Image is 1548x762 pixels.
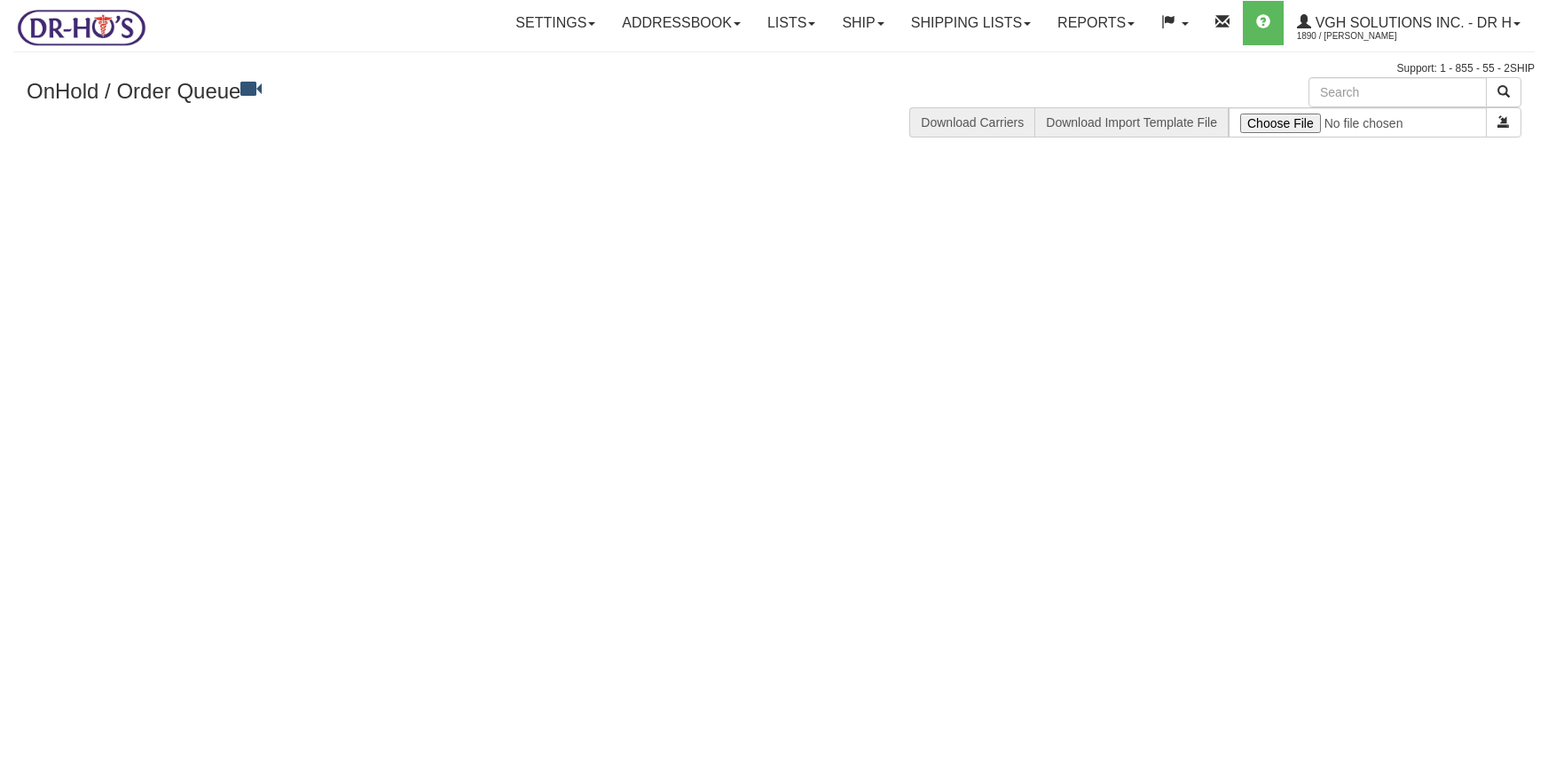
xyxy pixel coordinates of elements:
a: Shipping lists [898,1,1044,45]
a: Addressbook [609,1,754,45]
a: Settings [502,1,609,45]
input: Import [1229,107,1487,137]
input: Search [1308,77,1487,107]
a: Download Import Template File [1046,115,1217,130]
span: 1890 / [PERSON_NAME] [1297,27,1430,45]
a: Lists [754,1,829,45]
a: Ship [829,1,897,45]
img: logo1890.jpg [13,4,149,50]
h3: OnHold / Order Queue [27,77,761,103]
button: Search [1486,77,1521,107]
a: Reports [1044,1,1148,45]
a: VGH Solutions Inc. - Dr H 1890 / [PERSON_NAME] [1284,1,1534,45]
a: Download Carriers [921,115,1024,130]
span: VGH Solutions Inc. - Dr H [1311,15,1512,30]
div: Support: 1 - 855 - 55 - 2SHIP [13,61,1535,76]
